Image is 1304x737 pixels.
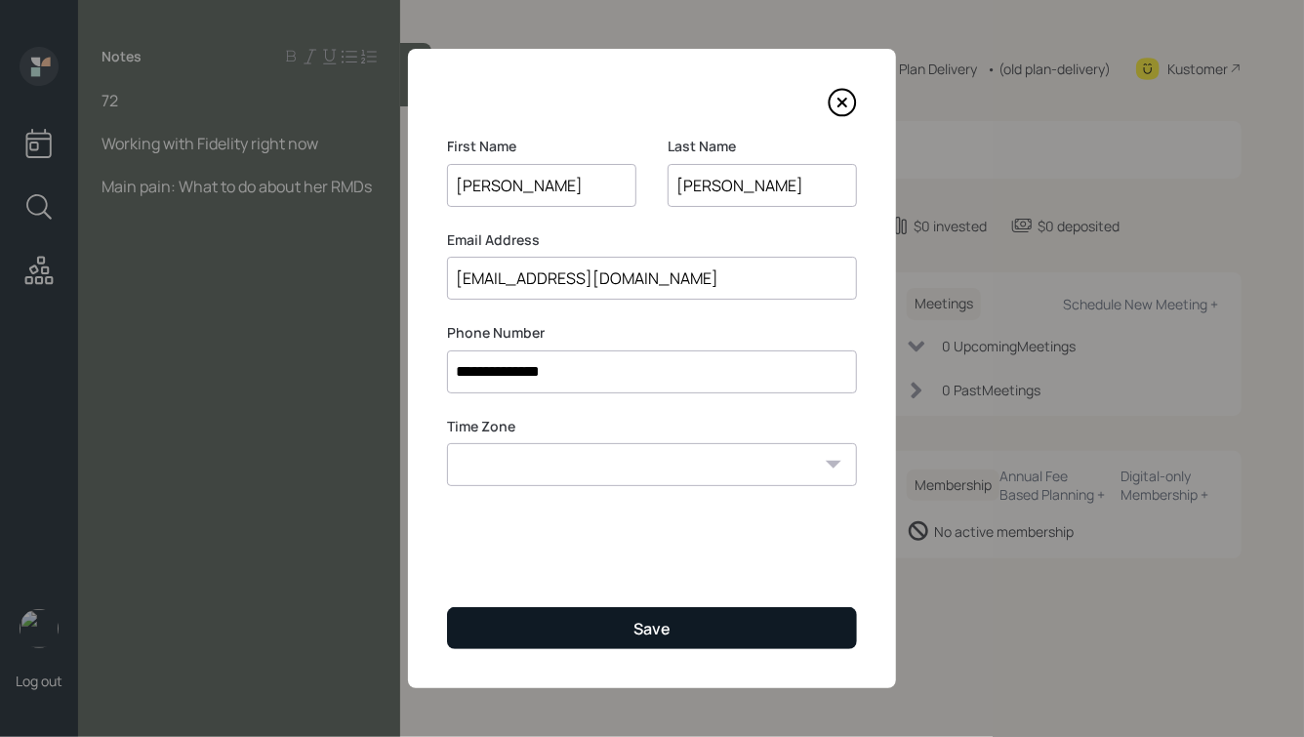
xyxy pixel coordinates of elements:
[447,417,857,436] label: Time Zone
[447,230,857,250] label: Email Address
[447,607,857,649] button: Save
[447,323,857,343] label: Phone Number
[668,137,857,156] label: Last Name
[447,137,636,156] label: First Name
[633,618,671,639] div: Save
